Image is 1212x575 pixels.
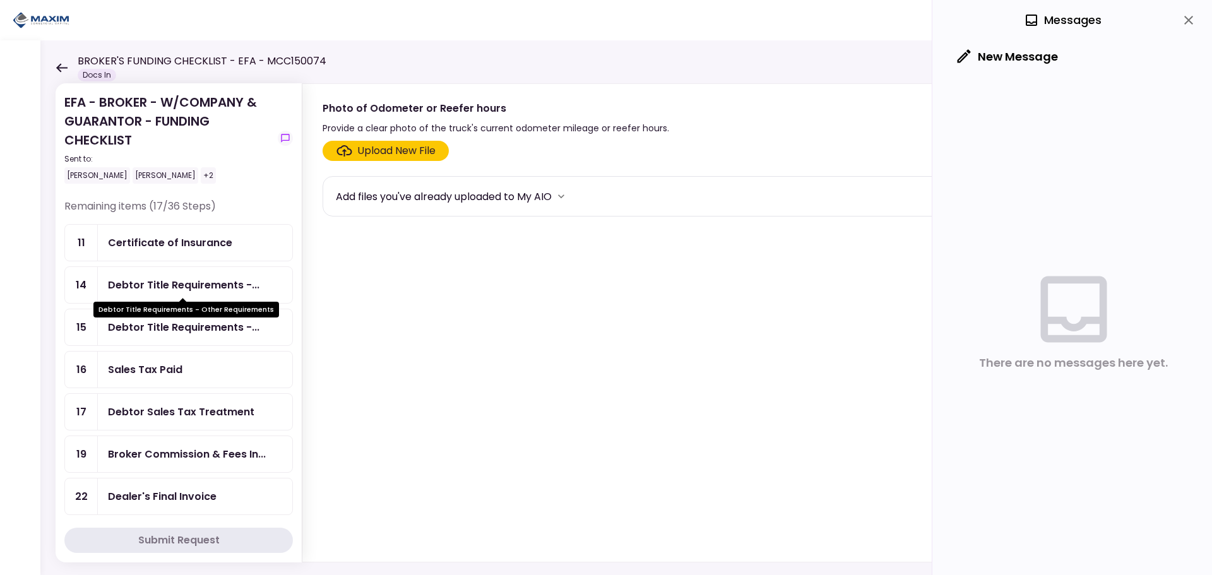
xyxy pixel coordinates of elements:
div: +2 [201,167,216,184]
div: Messages [1024,11,1102,30]
div: 14 [65,267,98,303]
h1: BROKER'S FUNDING CHECKLIST - EFA - MCC150074 [78,54,326,69]
a: 16Sales Tax Paid [64,351,293,388]
a: 17Debtor Sales Tax Treatment [64,393,293,430]
button: Submit Request [64,528,293,553]
a: 15Debtor Title Requirements - Proof of IRP or Exemption [64,309,293,346]
div: Sent to: [64,153,273,165]
div: Add files you've already uploaded to My AIO [336,189,552,205]
div: 11 [65,225,98,261]
div: Dealer's Final Invoice [108,489,217,504]
a: 14Debtor Title Requirements - Other Requirements [64,266,293,304]
button: New Message [948,40,1068,73]
button: show-messages [278,131,293,146]
a: 22Dealer's Final Invoice [64,478,293,515]
div: EFA - BROKER - W/COMPANY & GUARANTOR - FUNDING CHECKLIST [64,93,273,184]
div: Debtor Sales Tax Treatment [108,404,254,420]
div: Submit Request [138,533,220,548]
div: Broker Commission & Fees Invoice [108,446,266,462]
div: 15 [65,309,98,345]
button: close [1178,9,1199,31]
div: There are no messages here yet. [979,353,1168,372]
img: Partner icon [13,11,69,30]
div: 16 [65,352,98,388]
div: Certificate of Insurance [108,235,232,251]
div: Debtor Title Requirements - Other Requirements [93,302,279,317]
div: 22 [65,478,98,514]
div: 19 [65,436,98,472]
div: Debtor Title Requirements - Other Requirements [108,277,259,293]
div: Photo of Odometer or Reefer hoursProvide a clear photo of the truck's current odometer mileage or... [302,83,1187,562]
div: Debtor Title Requirements - Proof of IRP or Exemption [108,319,259,335]
div: Remaining items (17/36 Steps) [64,199,293,224]
a: 11Certificate of Insurance [64,224,293,261]
div: [PERSON_NAME] [133,167,198,184]
span: Click here to upload the required document [323,141,449,161]
a: 19Broker Commission & Fees Invoice [64,436,293,473]
div: Upload New File [357,143,436,158]
div: Provide a clear photo of the truck's current odometer mileage or reefer hours. [323,121,669,136]
div: 17 [65,394,98,430]
div: Sales Tax Paid [108,362,182,377]
div: Docs In [78,69,116,81]
div: [PERSON_NAME] [64,167,130,184]
button: more [552,187,571,206]
div: Photo of Odometer or Reefer hours [323,100,669,116]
